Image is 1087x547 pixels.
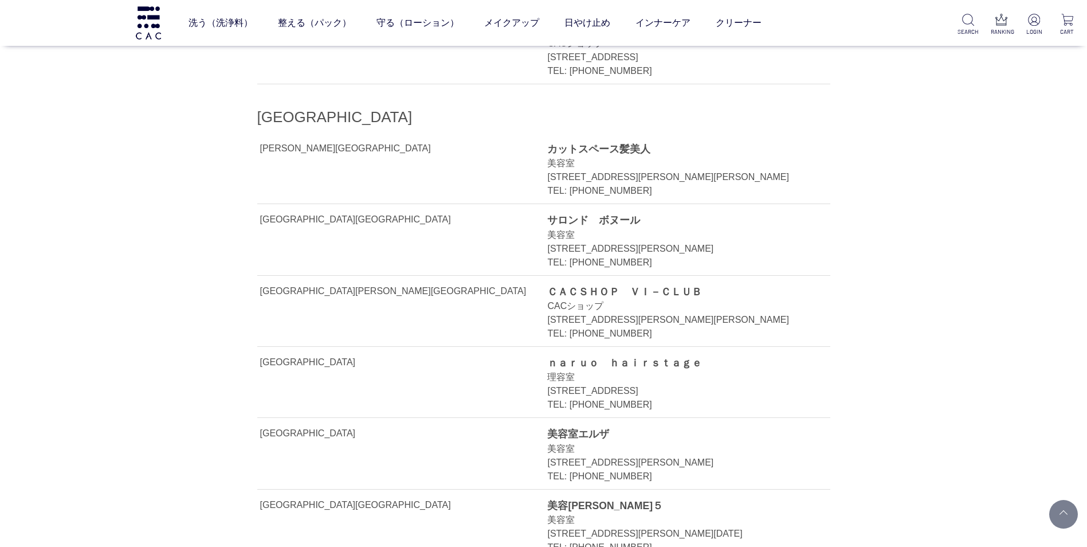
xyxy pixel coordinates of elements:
div: TEL: [PHONE_NUMBER] [547,470,804,483]
div: 美容[PERSON_NAME]５ [547,498,804,513]
div: [STREET_ADDRESS][PERSON_NAME][PERSON_NAME] [547,170,804,184]
div: [GEOGRAPHIC_DATA][GEOGRAPHIC_DATA] [260,498,451,512]
p: CART [1057,28,1078,36]
a: メイクアップ [484,7,539,39]
a: LOGIN [1023,14,1045,36]
a: クリーナー [716,7,762,39]
div: 理容室 [547,370,804,384]
a: 守る（ローション） [376,7,459,39]
a: CART [1057,14,1078,36]
a: 洗う（洗浄料） [189,7,253,39]
a: SEARCH [957,14,979,36]
div: カットスペース髪美人 [547,142,804,157]
div: TEL: [PHONE_NUMBER] [547,256,804,269]
div: [GEOGRAPHIC_DATA] [260,427,403,440]
div: TEL: [PHONE_NUMBER] [547,327,804,341]
a: RANKING [991,14,1012,36]
p: SEARCH [957,28,979,36]
div: [PERSON_NAME][GEOGRAPHIC_DATA] [260,142,431,155]
div: [STREET_ADDRESS][PERSON_NAME][PERSON_NAME] [547,313,804,327]
div: TEL: [PHONE_NUMBER] [547,64,804,78]
div: 美容室エルザ [547,427,804,441]
div: [GEOGRAPHIC_DATA][PERSON_NAME][GEOGRAPHIC_DATA] [260,284,527,298]
h2: [GEOGRAPHIC_DATA] [257,107,830,127]
div: TEL: [PHONE_NUMBER] [547,398,804,412]
a: 整える（パック） [278,7,351,39]
a: 日やけ止め [564,7,610,39]
div: [STREET_ADDRESS][PERSON_NAME] [547,242,804,256]
div: [STREET_ADDRESS] [547,384,804,398]
div: 美容室 [547,513,804,527]
div: [STREET_ADDRESS][PERSON_NAME][DATE] [547,527,804,541]
img: logo [134,6,163,39]
div: 美容室 [547,157,804,170]
p: RANKING [991,28,1012,36]
div: 美容室 [547,442,804,456]
a: インナーケア [635,7,690,39]
div: [STREET_ADDRESS][PERSON_NAME] [547,456,804,470]
div: サロンド ボヌール [547,213,804,228]
div: 美容室 [547,228,804,242]
div: TEL: [PHONE_NUMBER] [547,184,804,198]
div: [GEOGRAPHIC_DATA][GEOGRAPHIC_DATA] [260,213,451,226]
div: [GEOGRAPHIC_DATA] [260,355,403,369]
div: ＣＡＣＳＨＯＰ ＶＩ－ＣＬＵＢ [547,284,804,299]
div: CACショップ [547,299,804,313]
div: ｎａｒｕｏ ｈａｉｒｓｔａｇｅ [547,355,804,370]
p: LOGIN [1023,28,1045,36]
